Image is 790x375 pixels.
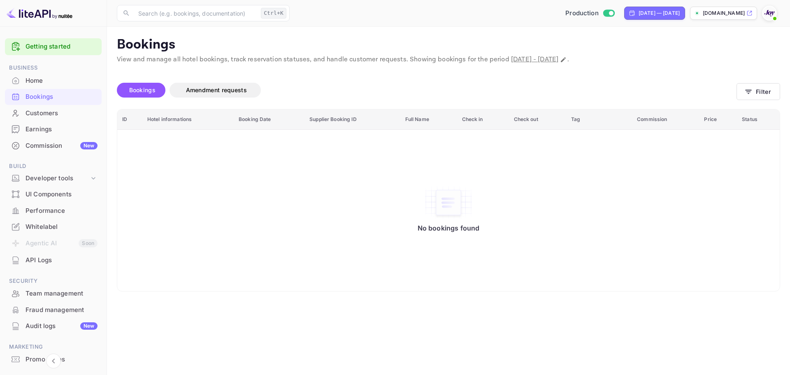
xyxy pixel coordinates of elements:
span: Security [5,277,102,286]
span: Marketing [5,342,102,352]
th: Status [737,109,780,130]
span: Build [5,162,102,171]
th: Check out [509,109,567,130]
img: With Joy [763,7,776,20]
span: Amendment requests [186,86,247,93]
img: No bookings found [424,185,473,220]
input: Search (e.g. bookings, documentation) [133,5,258,21]
p: [DOMAIN_NAME] [703,9,745,17]
div: [DATE] — [DATE] [639,9,680,17]
span: Production [565,9,599,18]
a: Getting started [26,42,98,51]
a: Home [5,73,102,88]
th: Check in [457,109,509,130]
a: Earnings [5,121,102,137]
button: Filter [737,83,780,100]
div: Home [26,76,98,86]
a: UI Components [5,186,102,202]
a: Team management [5,286,102,301]
img: LiteAPI logo [7,7,72,20]
p: Bookings [117,37,780,53]
div: API Logs [26,256,98,265]
div: Getting started [5,38,102,55]
th: Full Name [400,109,457,130]
p: No bookings found [418,224,480,232]
div: Bookings [26,92,98,102]
div: New [80,142,98,149]
a: CommissionNew [5,138,102,153]
th: Tag [566,109,632,130]
a: API Logs [5,252,102,268]
a: Bookings [5,89,102,104]
span: [DATE] - [DATE] [511,55,558,64]
div: API Logs [5,252,102,268]
th: Supplier Booking ID [304,109,400,130]
button: Collapse navigation [46,354,61,368]
div: Commission [26,141,98,151]
th: Hotel informations [142,109,234,130]
a: Promo codes [5,352,102,367]
th: Booking Date [234,109,304,130]
div: CommissionNew [5,138,102,154]
button: Change date range [559,56,567,64]
div: Promo codes [26,355,98,364]
a: Whitelabel [5,219,102,234]
a: Fraud management [5,302,102,317]
div: Developer tools [26,174,89,183]
div: Whitelabel [5,219,102,235]
div: Switch to Sandbox mode [562,9,618,18]
th: ID [117,109,142,130]
a: Customers [5,105,102,121]
div: Fraud management [26,305,98,315]
div: Fraud management [5,302,102,318]
div: Earnings [26,125,98,134]
div: Bookings [5,89,102,105]
div: Promo codes [5,352,102,368]
p: View and manage all hotel bookings, track reservation statuses, and handle customer requests. Sho... [117,55,780,65]
table: booking table [117,109,780,291]
div: Customers [26,109,98,118]
div: UI Components [26,190,98,199]
div: account-settings tabs [117,83,737,98]
div: Developer tools [5,171,102,186]
div: Audit logsNew [5,318,102,334]
div: Ctrl+K [261,8,286,19]
div: Performance [26,206,98,216]
a: Audit logsNew [5,318,102,333]
div: New [80,322,98,330]
div: Team management [26,289,98,298]
div: Whitelabel [26,222,98,232]
div: Home [5,73,102,89]
th: Price [699,109,737,130]
span: Business [5,63,102,72]
div: Performance [5,203,102,219]
a: Performance [5,203,102,218]
span: Bookings [129,86,156,93]
th: Commission [632,109,699,130]
div: Audit logs [26,321,98,331]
